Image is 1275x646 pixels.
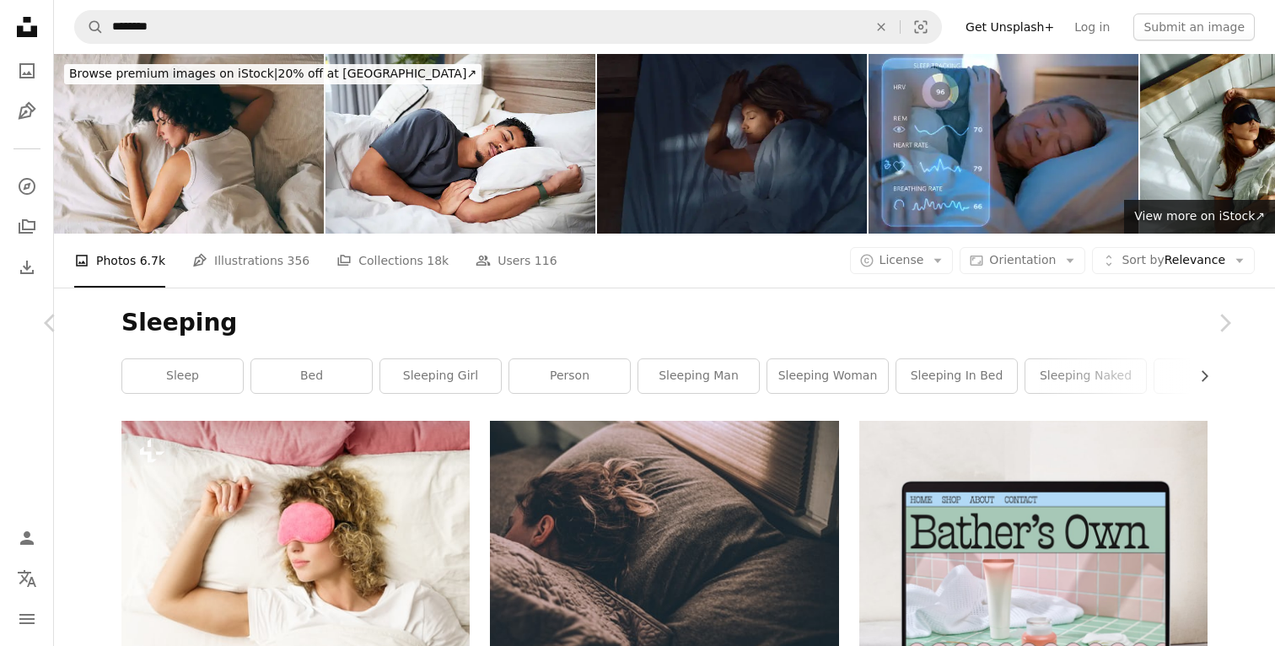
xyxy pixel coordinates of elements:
[10,521,44,555] a: Log in / Sign up
[509,359,630,393] a: person
[989,253,1056,266] span: Orientation
[1133,13,1255,40] button: Submit an image
[1124,200,1275,234] a: View more on iStock↗
[54,54,324,234] img: Peaceful Woman Sleeping Comfortably in Cozy Bed
[251,359,372,393] a: bed
[955,13,1064,40] a: Get Unsplash+
[1134,209,1265,223] span: View more on iStock ↗
[10,210,44,244] a: Collections
[74,10,942,44] form: Find visuals sitewide
[75,11,104,43] button: Search Unsplash
[901,11,941,43] button: Visual search
[288,251,310,270] span: 356
[10,562,44,595] button: Language
[1174,242,1275,404] a: Next
[69,67,476,80] span: 20% off at [GEOGRAPHIC_DATA] ↗
[336,234,449,288] a: Collections 18k
[1064,13,1120,40] a: Log in
[1092,247,1255,274] button: Sort byRelevance
[960,247,1085,274] button: Orientation
[10,602,44,636] button: Menu
[1122,252,1225,269] span: Relevance
[476,234,557,288] a: Users 116
[490,529,838,544] a: woman sleeping on bed under blankets
[10,94,44,128] a: Illustrations
[325,54,595,234] img: Young Man Peacefully Sleeping in a Comfortable Bed on a Quiet Morning
[1122,253,1164,266] span: Sort by
[535,251,557,270] span: 116
[1025,359,1146,393] a: sleeping naked
[597,54,867,234] img: Relaxed woman taking a nap in a bed at night.
[121,529,470,544] a: Beautiful woman sleeping with a pink blindfold on her eyes in the bed
[121,308,1208,338] h1: Sleeping
[54,54,492,94] a: Browse premium images on iStock|20% off at [GEOGRAPHIC_DATA]↗
[192,234,309,288] a: Illustrations 356
[896,359,1017,393] a: sleeping in bed
[380,359,501,393] a: sleeping girl
[638,359,759,393] a: sleeping man
[1154,359,1275,393] a: tired
[10,54,44,88] a: Photos
[10,170,44,203] a: Explore
[850,247,954,274] button: License
[869,54,1138,234] img: smartwatch for sleeping tracking
[863,11,900,43] button: Clear
[767,359,888,393] a: sleeping woman
[122,359,243,393] a: sleep
[427,251,449,270] span: 18k
[69,67,277,80] span: Browse premium images on iStock |
[880,253,924,266] span: License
